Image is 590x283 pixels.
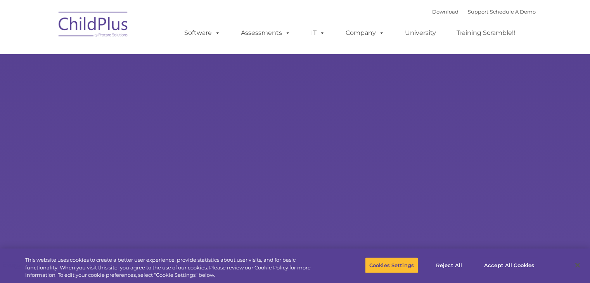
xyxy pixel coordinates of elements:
a: University [397,25,444,41]
div: This website uses cookies to create a better user experience, provide statistics about user visit... [25,256,325,279]
button: Reject All [425,257,473,273]
button: Cookies Settings [365,257,418,273]
a: Company [338,25,392,41]
a: Schedule A Demo [490,9,536,15]
a: Support [468,9,488,15]
a: Software [176,25,228,41]
font: | [432,9,536,15]
button: Accept All Cookies [480,257,538,273]
a: Assessments [233,25,298,41]
button: Close [569,257,586,274]
a: Download [432,9,459,15]
img: ChildPlus by Procare Solutions [55,6,132,45]
a: Training Scramble!! [449,25,523,41]
a: IT [303,25,333,41]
